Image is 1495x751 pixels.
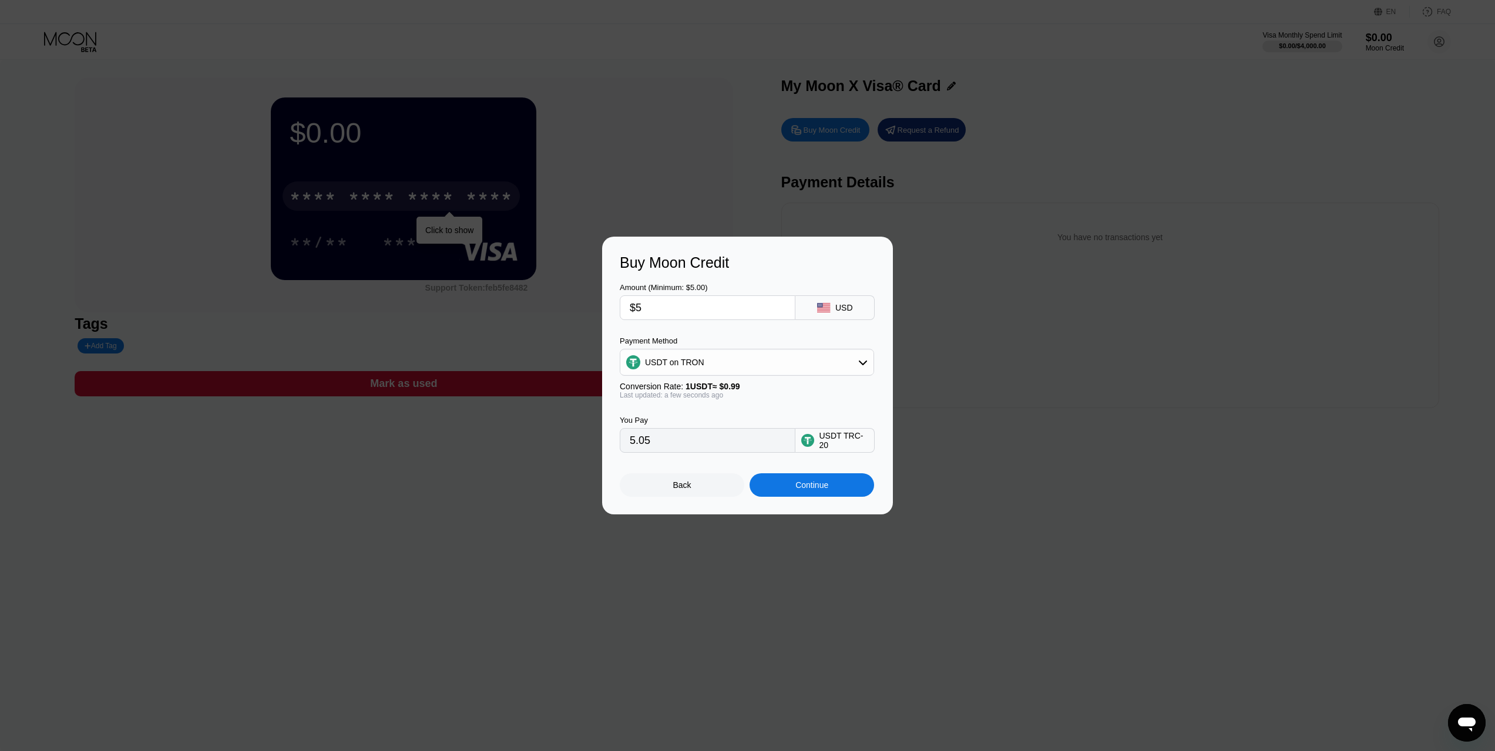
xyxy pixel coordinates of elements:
[673,480,691,490] div: Back
[819,431,868,450] div: USDT TRC-20
[750,473,874,497] div: Continue
[686,382,740,391] span: 1 USDT ≈ $0.99
[630,296,785,319] input: $0.00
[620,351,874,374] div: USDT on TRON
[645,358,704,367] div: USDT on TRON
[835,303,853,312] div: USD
[795,480,828,490] div: Continue
[1448,704,1486,742] iframe: Button to launch messaging window
[620,416,795,425] div: You Pay
[620,254,875,271] div: Buy Moon Credit
[620,473,744,497] div: Back
[620,391,874,399] div: Last updated: a few seconds ago
[620,382,874,391] div: Conversion Rate:
[620,336,874,345] div: Payment Method
[620,283,795,292] div: Amount (Minimum: $5.00)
